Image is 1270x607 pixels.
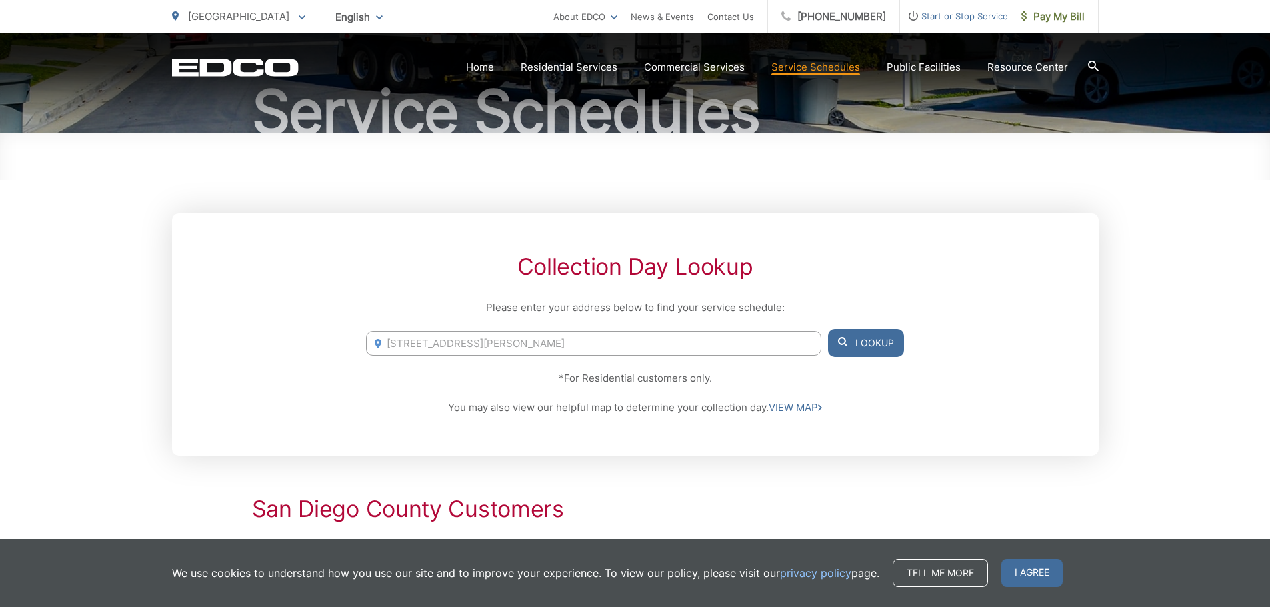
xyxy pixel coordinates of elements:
p: *For Residential customers only. [366,370,903,386]
span: English [325,5,393,29]
h2: Collection Day Lookup [366,253,903,280]
span: [GEOGRAPHIC_DATA] [188,10,289,23]
a: Residential Services [521,59,617,75]
a: Service Schedules [771,59,860,75]
h1: Service Schedules [172,79,1099,145]
a: Commercial Services [644,59,745,75]
span: Pay My Bill [1021,9,1085,25]
button: Lookup [828,329,904,357]
a: About EDCO [553,9,617,25]
a: Tell me more [893,559,988,587]
a: Public Facilities [887,59,961,75]
a: VIEW MAP [769,400,822,416]
a: News & Events [631,9,694,25]
a: Contact Us [707,9,754,25]
p: We use cookies to understand how you use our site and to improve your experience. To view our pol... [172,565,879,581]
h2: San Diego County Customers [252,496,1019,522]
p: You may also view our helpful map to determine your collection day. [366,400,903,416]
p: Please enter your address below to find your service schedule: [366,300,903,316]
a: Resource Center [987,59,1068,75]
a: Home [466,59,494,75]
a: privacy policy [780,565,851,581]
a: EDCD logo. Return to the homepage. [172,58,299,77]
span: I agree [1001,559,1063,587]
input: Enter Address [366,331,821,356]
